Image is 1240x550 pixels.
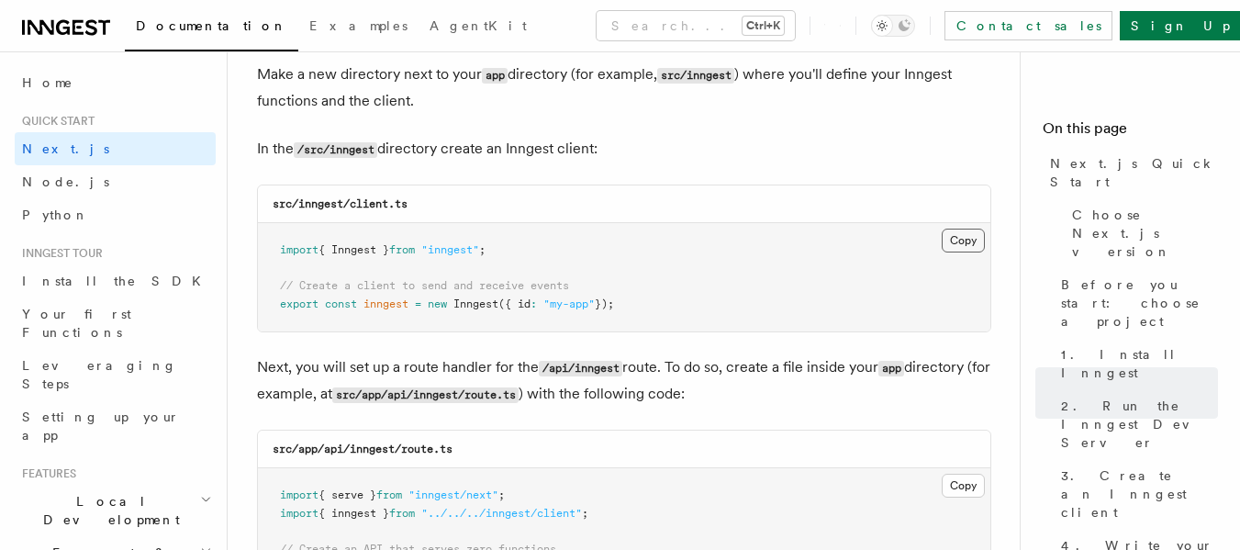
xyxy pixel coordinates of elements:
span: Choose Next.js version [1072,206,1218,261]
span: inngest [363,297,408,310]
span: 3. Create an Inngest client [1061,466,1218,522]
span: from [389,243,415,256]
span: Your first Functions [22,307,131,340]
span: Before you start: choose a project [1061,275,1218,331]
span: "../../../inngest/client" [421,507,582,520]
span: import [280,243,318,256]
span: Examples [309,18,408,33]
code: src/app/api/inngest/route.ts [273,443,452,455]
span: Quick start [15,114,95,129]
code: src/app/api/inngest/route.ts [332,387,519,403]
span: ({ id [498,297,531,310]
kbd: Ctrl+K [743,17,784,35]
a: Documentation [125,6,298,51]
p: In the directory create an Inngest client: [257,136,991,163]
span: Node.js [22,174,109,189]
span: new [428,297,447,310]
span: Setting up your app [22,410,180,443]
span: Python [22,208,89,222]
code: app [482,68,508,84]
span: import [280,488,318,501]
a: 3. Create an Inngest client [1054,459,1218,529]
span: const [325,297,357,310]
span: = [415,297,421,310]
span: ; [498,488,505,501]
span: export [280,297,318,310]
span: ; [582,507,588,520]
a: Node.js [15,165,216,198]
a: Next.js Quick Start [1043,147,1218,198]
a: Leveraging Steps [15,349,216,400]
span: 2. Run the Inngest Dev Server [1061,397,1218,452]
span: Local Development [15,492,200,529]
p: Next, you will set up a route handler for the route. To do so, create a file inside your director... [257,354,991,408]
a: Next.js [15,132,216,165]
span: : [531,297,537,310]
a: Contact sales [944,11,1112,40]
span: }); [595,297,614,310]
code: src/inngest/client.ts [273,197,408,210]
a: Python [15,198,216,231]
a: 1. Install Inngest [1054,338,1218,389]
span: Next.js Quick Start [1050,154,1218,191]
span: Inngest tour [15,246,103,261]
span: ; [479,243,486,256]
button: Copy [942,474,985,498]
a: Install the SDK [15,264,216,297]
span: { Inngest } [318,243,389,256]
code: /api/inngest [539,361,622,376]
span: Home [22,73,73,92]
span: from [376,488,402,501]
span: // Create a client to send and receive events [280,279,569,292]
a: Before you start: choose a project [1054,268,1218,338]
a: AgentKit [419,6,538,50]
button: Toggle dark mode [871,15,915,37]
span: AgentKit [430,18,527,33]
span: Leveraging Steps [22,358,177,391]
a: Home [15,66,216,99]
span: Features [15,466,76,481]
p: Make a new directory next to your directory (for example, ) where you'll define your Inngest func... [257,62,991,114]
span: Inngest [453,297,498,310]
span: "my-app" [543,297,595,310]
code: src/inngest [657,68,734,84]
span: "inngest/next" [408,488,498,501]
button: Copy [942,229,985,253]
button: Search...Ctrl+K [597,11,795,40]
code: app [878,361,904,376]
span: Install the SDK [22,274,212,288]
a: 2. Run the Inngest Dev Server [1054,389,1218,459]
a: Examples [298,6,419,50]
span: 1. Install Inngest [1061,345,1218,382]
a: Your first Functions [15,297,216,349]
h4: On this page [1043,118,1218,147]
a: Choose Next.js version [1065,198,1218,268]
span: Documentation [136,18,287,33]
span: Next.js [22,141,109,156]
a: Setting up your app [15,400,216,452]
code: /src/inngest [294,142,377,158]
span: "inngest" [421,243,479,256]
span: import [280,507,318,520]
button: Local Development [15,485,216,536]
span: { inngest } [318,507,389,520]
span: from [389,507,415,520]
span: { serve } [318,488,376,501]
